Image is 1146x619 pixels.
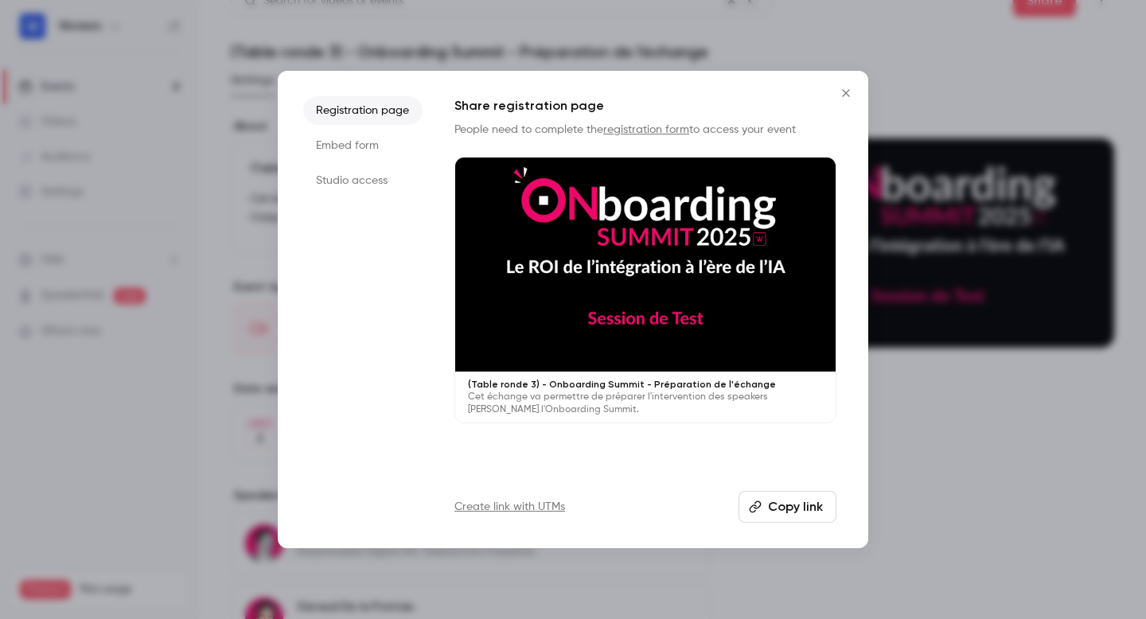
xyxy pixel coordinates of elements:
p: Cet échange va permettre de préparer l'intervention des speakers [PERSON_NAME] l'Onboarding Summit. [468,391,823,416]
button: Close [830,77,862,109]
li: Studio access [303,166,423,195]
li: Registration page [303,96,423,125]
button: Copy link [739,491,836,523]
a: registration form [603,124,689,135]
li: Embed form [303,131,423,160]
a: Create link with UTMs [454,499,565,515]
p: People need to complete the to access your event [454,122,836,138]
h1: Share registration page [454,96,836,115]
p: (Table ronde 3) - Onboarding Summit - Préparation de l'échange [468,378,823,391]
a: (Table ronde 3) - Onboarding Summit - Préparation de l'échangeCet échange va permettre de prépare... [454,157,836,423]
